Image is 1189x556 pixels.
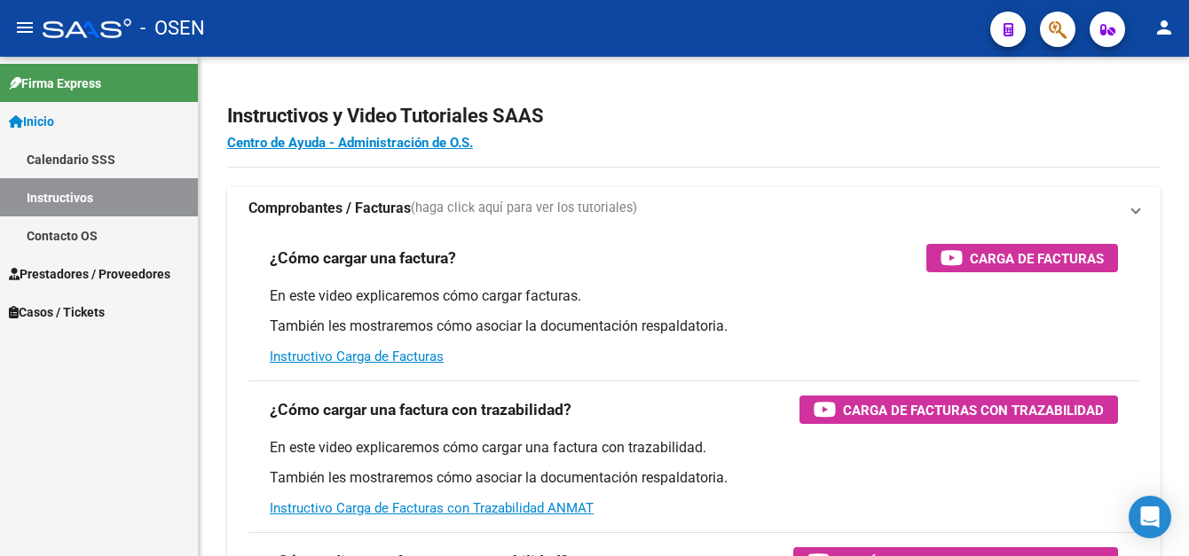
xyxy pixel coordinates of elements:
span: Carga de Facturas [970,247,1104,270]
mat-icon: menu [14,17,35,38]
strong: Comprobantes / Facturas [248,199,411,218]
a: Centro de Ayuda - Administración de O.S. [227,135,473,151]
button: Carga de Facturas con Trazabilidad [799,395,1118,424]
span: Prestadores / Proveedores [9,264,170,284]
p: También les mostraremos cómo asociar la documentación respaldatoria. [270,317,1118,336]
h2: Instructivos y Video Tutoriales SAAS [227,99,1161,133]
a: Instructivo Carga de Facturas con Trazabilidad ANMAT [270,500,594,516]
mat-icon: person [1154,17,1175,38]
p: En este video explicaremos cómo cargar una factura con trazabilidad. [270,438,1118,458]
button: Carga de Facturas [926,244,1118,272]
div: Open Intercom Messenger [1129,496,1171,538]
h3: ¿Cómo cargar una factura con trazabilidad? [270,397,571,422]
a: Instructivo Carga de Facturas [270,348,444,364]
h3: ¿Cómo cargar una factura? [270,246,456,270]
mat-expansion-panel-header: Comprobantes / Facturas(haga click aquí para ver los tutoriales) [227,187,1161,230]
span: Inicio [9,112,54,131]
p: En este video explicaremos cómo cargar facturas. [270,286,1118,306]
span: Firma Express [9,74,101,93]
span: Casos / Tickets [9,302,105,322]
span: (haga click aquí para ver los tutoriales) [411,199,637,218]
p: También les mostraremos cómo asociar la documentación respaldatoria. [270,468,1118,488]
span: - OSEN [140,9,205,48]
span: Carga de Facturas con Trazabilidad [843,399,1104,421]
